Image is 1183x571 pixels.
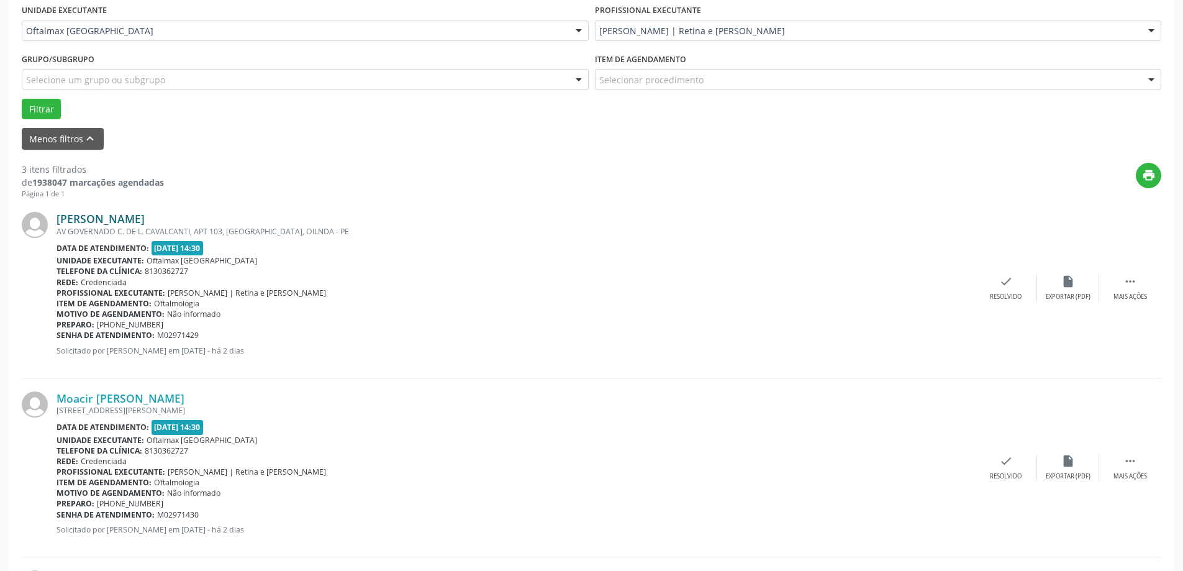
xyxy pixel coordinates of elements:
[57,255,144,266] b: Unidade executante:
[599,73,704,86] span: Selecionar procedimento
[57,309,165,319] b: Motivo de agendamento:
[168,288,326,298] span: [PERSON_NAME] | Retina e [PERSON_NAME]
[154,298,199,309] span: Oftalmologia
[97,319,163,330] span: [PHONE_NUMBER]
[157,330,199,340] span: M02971429
[57,212,145,226] a: [PERSON_NAME]
[22,212,48,238] img: img
[1046,293,1090,301] div: Exportar (PDF)
[83,132,97,145] i: keyboard_arrow_up
[1061,275,1075,288] i: insert_drive_file
[145,445,188,456] span: 8130362727
[22,163,164,176] div: 3 itens filtrados
[167,488,220,498] span: Não informado
[147,255,257,266] span: Oftalmax [GEOGRAPHIC_DATA]
[57,288,165,298] b: Profissional executante:
[57,498,94,509] b: Preparo:
[599,25,1136,37] span: [PERSON_NAME] | Retina e [PERSON_NAME]
[22,189,164,199] div: Página 1 de 1
[1046,472,1090,481] div: Exportar (PDF)
[1113,293,1147,301] div: Mais ações
[154,477,199,488] span: Oftalmologia
[990,293,1022,301] div: Resolvido
[57,435,144,445] b: Unidade executante:
[32,176,164,188] strong: 1938047 marcações agendadas
[57,319,94,330] b: Preparo:
[57,467,165,477] b: Profissional executante:
[57,298,152,309] b: Item de agendamento:
[1113,472,1147,481] div: Mais ações
[22,128,104,150] button: Menos filtroskeyboard_arrow_up
[22,391,48,418] img: img
[1123,454,1137,468] i: 
[26,73,165,86] span: Selecione um grupo ou subgrupo
[22,50,94,69] label: Grupo/Subgrupo
[81,277,127,288] span: Credenciada
[595,50,686,69] label: Item de agendamento
[1061,454,1075,468] i: insert_drive_file
[57,226,975,237] div: AV GOVERNADO C. DE L. CAVALCANTI, APT 103, [GEOGRAPHIC_DATA], OILNDA - PE
[999,275,1013,288] i: check
[57,488,165,498] b: Motivo de agendamento:
[990,472,1022,481] div: Resolvido
[1123,275,1137,288] i: 
[57,243,149,254] b: Data de atendimento:
[97,498,163,509] span: [PHONE_NUMBER]
[57,422,149,432] b: Data de atendimento:
[57,456,78,467] b: Rede:
[57,405,975,416] div: [STREET_ADDRESS][PERSON_NAME]
[999,454,1013,468] i: check
[57,345,975,356] p: Solicitado por [PERSON_NAME] em [DATE] - há 2 dias
[57,445,142,456] b: Telefone da clínica:
[57,277,78,288] b: Rede:
[157,509,199,520] span: M02971430
[152,420,204,434] span: [DATE] 14:30
[1142,168,1156,182] i: print
[167,309,220,319] span: Não informado
[26,25,563,37] span: Oftalmax [GEOGRAPHIC_DATA]
[57,391,184,405] a: Moacir [PERSON_NAME]
[1136,163,1161,188] button: print
[168,467,326,477] span: [PERSON_NAME] | Retina e [PERSON_NAME]
[145,266,188,276] span: 8130362727
[57,266,142,276] b: Telefone da clínica:
[22,99,61,120] button: Filtrar
[57,477,152,488] b: Item de agendamento:
[147,435,257,445] span: Oftalmax [GEOGRAPHIC_DATA]
[152,241,204,255] span: [DATE] 14:30
[57,330,155,340] b: Senha de atendimento:
[22,176,164,189] div: de
[57,524,975,535] p: Solicitado por [PERSON_NAME] em [DATE] - há 2 dias
[595,1,701,21] label: PROFISSIONAL EXECUTANTE
[22,1,107,21] label: UNIDADE EXECUTANTE
[57,509,155,520] b: Senha de atendimento:
[81,456,127,467] span: Credenciada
